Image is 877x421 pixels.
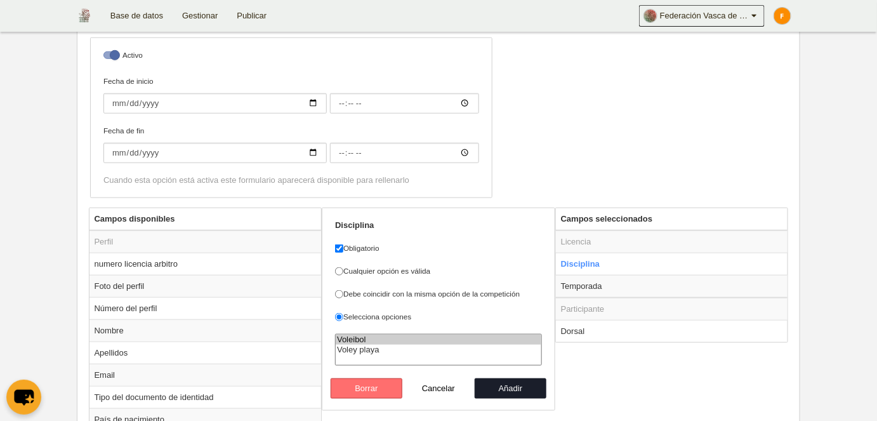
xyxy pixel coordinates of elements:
[89,342,322,364] td: Apellidos
[103,93,327,114] input: Fecha de inicio
[335,290,343,298] input: Debe coincidir con la misma opción de la competición
[89,364,322,386] td: Email
[103,50,479,64] label: Activo
[475,378,547,399] button: Añadir
[402,378,475,399] button: Cancelar
[639,5,765,27] a: Federación Vasca de Voleibol
[103,175,479,186] div: Cuando esta opción está activa este formulario aparecerá disponible para rellenarlo
[89,386,322,408] td: Tipo del documento de identidad
[774,8,791,24] img: c2l6ZT0zMHgzMCZmcz05JnRleHQ9RiZiZz1mYjhjMDA%3D.png
[335,288,542,300] label: Debe coincidir con la misma opción de la competición
[335,311,542,323] label: Selecciona opciones
[556,208,788,231] th: Campos seleccionados
[103,76,479,114] label: Fecha de inicio
[89,231,322,253] td: Perfil
[336,335,541,345] option: Voleibol
[89,319,322,342] td: Nombre
[103,125,479,163] label: Fecha de fin
[331,378,403,399] button: Borrar
[103,143,327,163] input: Fecha de fin
[335,220,374,230] strong: Disciplina
[335,265,542,277] label: Cualquier opción es válida
[77,8,91,23] img: Federación Vasca de Voleibol
[89,208,322,231] th: Campos disponibles
[556,231,788,253] td: Licencia
[89,297,322,319] td: Número del perfil
[89,275,322,297] td: Foto del perfil
[335,244,343,253] input: Obligatorio
[644,10,657,22] img: Oa2hBJ8rYK13.30x30.jpg
[335,267,343,276] input: Cualquier opción es válida
[330,93,479,114] input: Fecha de inicio
[660,10,749,22] span: Federación Vasca de Voleibol
[556,253,788,275] td: Disciplina
[89,253,322,275] td: numero licencia arbitro
[6,380,41,415] button: chat-button
[556,320,788,342] td: Dorsal
[556,275,788,298] td: Temporada
[330,143,479,163] input: Fecha de fin
[335,313,343,321] input: Selecciona opciones
[556,298,788,321] td: Participante
[335,243,542,254] label: Obligatorio
[336,345,541,355] option: Voley playa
